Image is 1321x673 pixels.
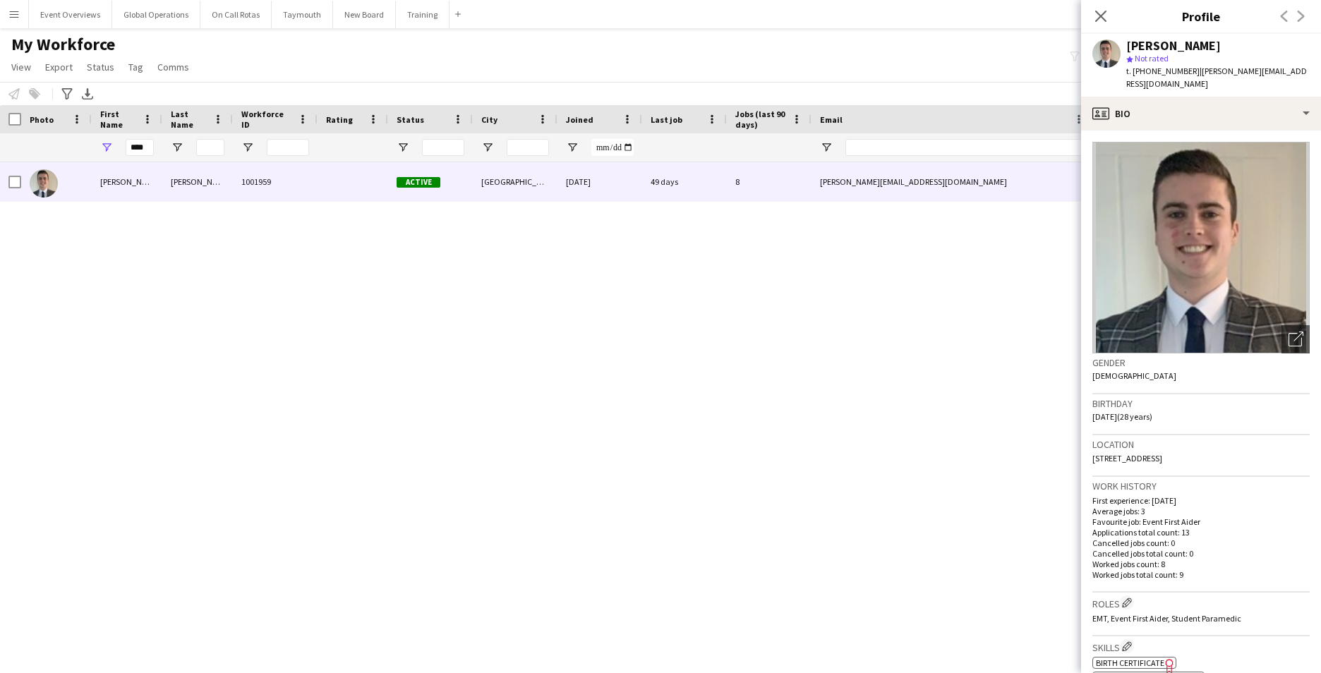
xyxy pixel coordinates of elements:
[45,61,73,73] span: Export
[40,58,78,76] a: Export
[11,34,115,55] span: My Workforce
[1092,370,1176,381] span: [DEMOGRAPHIC_DATA]
[1092,559,1310,569] p: Worked jobs count: 8
[81,58,120,76] a: Status
[162,162,233,201] div: [PERSON_NAME]
[6,58,37,76] a: View
[128,61,143,73] span: Tag
[397,114,424,125] span: Status
[1092,506,1310,516] p: Average jobs: 3
[11,61,31,73] span: View
[820,114,843,125] span: Email
[1092,548,1310,559] p: Cancelled jobs total count: 0
[126,139,154,156] input: First Name Filter Input
[29,1,112,28] button: Event Overviews
[820,141,833,154] button: Open Filter Menu
[333,1,396,28] button: New Board
[1092,356,1310,369] h3: Gender
[507,139,549,156] input: City Filter Input
[79,85,96,102] app-action-btn: Export XLSX
[241,109,292,130] span: Workforce ID
[1126,40,1221,52] div: [PERSON_NAME]
[171,109,207,130] span: Last Name
[1092,595,1310,610] h3: Roles
[727,162,812,201] div: 8
[1081,97,1321,131] div: Bio
[1092,438,1310,451] h3: Location
[481,141,494,154] button: Open Filter Menu
[1092,142,1310,353] img: Crew avatar or photo
[1092,538,1310,548] p: Cancelled jobs count: 0
[112,1,200,28] button: Global Operations
[1081,7,1321,25] h3: Profile
[241,141,254,154] button: Open Filter Menu
[157,61,189,73] span: Comms
[92,162,162,201] div: [PERSON_NAME]
[152,58,195,76] a: Comms
[651,114,682,125] span: Last job
[196,139,224,156] input: Last Name Filter Input
[591,139,634,156] input: Joined Filter Input
[200,1,272,28] button: On Call Rotas
[1092,495,1310,506] p: First experience: [DATE]
[30,169,58,198] img: Yann Cameron
[397,177,440,188] span: Active
[1092,639,1310,654] h3: Skills
[566,141,579,154] button: Open Filter Menu
[566,114,593,125] span: Joined
[1135,53,1169,63] span: Not rated
[1092,411,1152,422] span: [DATE] (28 years)
[123,58,149,76] a: Tag
[481,114,497,125] span: City
[87,61,114,73] span: Status
[100,141,113,154] button: Open Filter Menu
[735,109,786,130] span: Jobs (last 90 days)
[1092,397,1310,410] h3: Birthday
[1092,527,1310,538] p: Applications total count: 13
[1092,480,1310,492] h3: Work history
[1092,516,1310,527] p: Favourite job: Event First Aider
[845,139,1085,156] input: Email Filter Input
[267,139,309,156] input: Workforce ID Filter Input
[326,114,353,125] span: Rating
[396,1,450,28] button: Training
[59,85,76,102] app-action-btn: Advanced filters
[1092,613,1241,624] span: EMT, Event First Aider, Student Paramedic
[1096,657,1164,668] span: Birth Certificate
[812,162,1094,201] div: [PERSON_NAME][EMAIL_ADDRESS][DOMAIN_NAME]
[473,162,557,201] div: [GEOGRAPHIC_DATA]
[1126,66,1307,89] span: | [PERSON_NAME][EMAIL_ADDRESS][DOMAIN_NAME]
[642,162,727,201] div: 49 days
[557,162,642,201] div: [DATE]
[1092,453,1162,463] span: [STREET_ADDRESS]
[272,1,333,28] button: Taymouth
[171,141,183,154] button: Open Filter Menu
[233,162,318,201] div: 1001959
[1281,325,1310,353] div: Open photos pop-in
[1126,66,1200,76] span: t. [PHONE_NUMBER]
[422,139,464,156] input: Status Filter Input
[100,109,137,130] span: First Name
[30,114,54,125] span: Photo
[1092,569,1310,580] p: Worked jobs total count: 9
[397,141,409,154] button: Open Filter Menu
